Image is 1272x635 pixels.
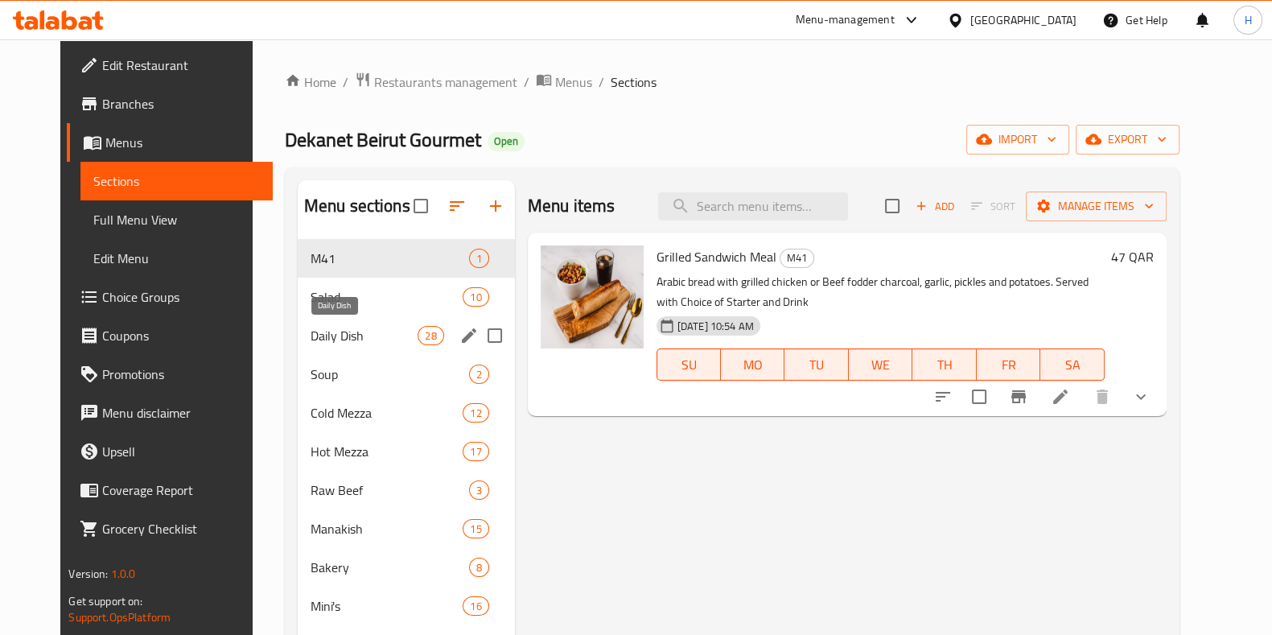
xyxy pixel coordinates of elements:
[913,197,957,216] span: Add
[374,72,517,92] span: Restaurants management
[67,46,273,85] a: Edit Restaurant
[849,348,912,381] button: WE
[68,563,108,584] span: Version:
[285,72,336,92] a: Home
[1244,11,1251,29] span: H
[536,72,592,93] a: Menus
[102,480,260,500] span: Coverage Report
[311,596,463,616] div: Mini's
[102,326,260,345] span: Coupons
[488,134,525,148] span: Open
[80,200,273,239] a: Full Menu View
[611,72,657,92] span: Sections
[924,377,962,416] button: sort-choices
[311,403,463,423] div: Cold Mezza
[469,480,489,500] div: items
[404,189,438,223] span: Select all sections
[311,326,418,345] span: Daily Dish
[470,251,488,266] span: 1
[311,480,469,500] div: Raw Beef
[311,442,463,461] span: Hot Mezza
[721,348,784,381] button: MO
[909,194,961,219] button: Add
[298,278,515,316] div: Salad10
[111,563,136,584] span: 1.0.0
[1131,387,1151,406] svg: Show Choices
[671,319,760,334] span: [DATE] 10:54 AM
[999,377,1038,416] button: Branch-specific-item
[68,607,171,628] a: Support.OpsPlatform
[457,324,481,348] button: edit
[470,483,488,498] span: 3
[1039,196,1154,216] span: Manage items
[285,122,481,158] span: Dekanet Beirut Gourmet
[657,348,721,381] button: SU
[541,245,644,348] img: Grilled Sandwich Meal
[463,442,488,461] div: items
[343,72,348,92] li: /
[311,287,463,307] div: Salad
[1026,192,1167,221] button: Manage items
[298,432,515,471] div: Hot Mezza17
[469,558,489,577] div: items
[463,596,488,616] div: items
[528,194,615,218] h2: Menu items
[469,365,489,384] div: items
[784,348,848,381] button: TU
[1076,125,1179,155] button: export
[909,194,961,219] span: Add item
[1083,377,1122,416] button: delete
[67,85,273,123] a: Branches
[67,509,273,548] a: Grocery Checklist
[664,353,714,377] span: SU
[93,210,260,229] span: Full Menu View
[855,353,906,377] span: WE
[780,249,814,268] div: M41
[476,187,515,225] button: Add section
[488,132,525,151] div: Open
[470,367,488,382] span: 2
[311,249,469,268] span: M41
[970,11,1076,29] div: [GEOGRAPHIC_DATA]
[966,125,1069,155] button: import
[105,133,260,152] span: Menus
[727,353,778,377] span: MO
[780,249,813,267] span: M41
[599,72,604,92] li: /
[298,509,515,548] div: Manakish15
[463,406,488,421] span: 12
[298,471,515,509] div: Raw Beef3
[285,72,1179,93] nav: breadcrumb
[1040,348,1104,381] button: SA
[311,558,469,577] span: Bakery
[298,548,515,587] div: Bakery8
[298,394,515,432] div: Cold Mezza12
[438,187,476,225] span: Sort sections
[93,249,260,268] span: Edit Menu
[524,72,529,92] li: /
[962,380,996,414] span: Select to update
[311,519,463,538] span: Manakish
[80,162,273,200] a: Sections
[298,587,515,625] div: Mini's16
[1051,387,1070,406] a: Edit menu item
[102,519,260,538] span: Grocery Checklist
[919,353,969,377] span: TH
[298,316,515,355] div: Daily Dish28edit
[791,353,842,377] span: TU
[67,355,273,394] a: Promotions
[912,348,976,381] button: TH
[311,365,469,384] span: Soup
[1111,245,1154,268] h6: 47 QAR
[102,365,260,384] span: Promotions
[304,194,410,218] h2: Menu sections
[555,72,592,92] span: Menus
[102,403,260,423] span: Menu disclaimer
[67,316,273,355] a: Coupons
[658,192,848,221] input: search
[469,249,489,268] div: items
[875,189,909,223] span: Select section
[463,522,488,537] span: 15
